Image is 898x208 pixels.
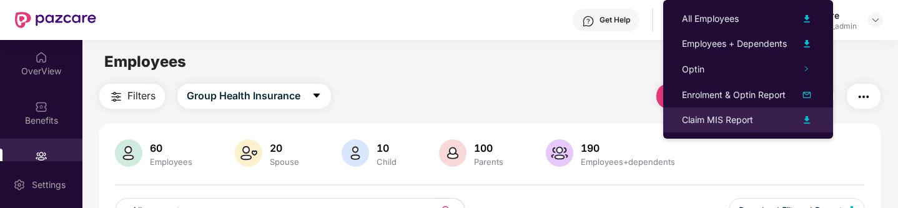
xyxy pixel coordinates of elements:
[187,88,300,104] span: Group Health Insurance
[799,11,814,26] img: svg+xml;base64,PHN2ZyB4bWxucz0iaHR0cDovL3d3dy53My5vcmcvMjAwMC9zdmciIHhtbG5zOnhsaW5rPSJodHRwOi8vd3...
[471,142,506,154] div: 100
[235,139,262,167] img: svg+xml;base64,PHN2ZyB4bWxucz0iaHR0cDovL3d3dy53My5vcmcvMjAwMC9zdmciIHhtbG5zOnhsaW5rPSJodHRwOi8vd3...
[374,142,399,154] div: 10
[35,101,47,113] img: svg+xml;base64,PHN2ZyBpZD0iQmVuZWZpdHMiIHhtbG5zPSJodHRwOi8vd3d3LnczLm9yZy8yMDAwL3N2ZyIgd2lkdGg9Ij...
[682,12,739,26] div: All Employees
[312,91,322,102] span: caret-down
[267,157,302,167] div: Spouse
[799,112,814,127] img: svg+xml;base64,PHN2ZyB4bWxucz0iaHR0cDovL3d3dy53My5vcmcvMjAwMC9zdmciIHhtbG5zOnhsaW5rPSJodHRwOi8vd3...
[799,36,814,51] img: svg+xml;base64,PHN2ZyB4bWxucz0iaHR0cDovL3d3dy53My5vcmcvMjAwMC9zdmciIHhtbG5zOnhsaW5rPSJodHRwOi8vd3...
[599,15,630,25] div: Get Help
[439,139,466,167] img: svg+xml;base64,PHN2ZyB4bWxucz0iaHR0cDovL3d3dy53My5vcmcvMjAwMC9zdmciIHhtbG5zOnhsaW5rPSJodHRwOi8vd3...
[682,64,704,74] span: Optin
[115,139,142,167] img: svg+xml;base64,PHN2ZyB4bWxucz0iaHR0cDovL3d3dy53My5vcmcvMjAwMC9zdmciIHhtbG5zOnhsaW5rPSJodHRwOi8vd3...
[546,139,573,167] img: svg+xml;base64,PHN2ZyB4bWxucz0iaHR0cDovL3d3dy53My5vcmcvMjAwMC9zdmciIHhtbG5zOnhsaW5rPSJodHRwOi8vd3...
[147,142,195,154] div: 60
[177,84,331,109] button: Group Health Insurancecaret-down
[35,51,47,64] img: svg+xml;base64,PHN2ZyBpZD0iSG9tZSIgeG1sbnM9Imh0dHA6Ly93d3cudzMub3JnLzIwMDAvc3ZnIiB3aWR0aD0iMjAiIG...
[374,157,399,167] div: Child
[871,15,881,25] img: svg+xml;base64,PHN2ZyBpZD0iRHJvcGRvd24tMzJ4MzIiIHhtbG5zPSJodHRwOi8vd3d3LnczLm9yZy8yMDAwL3N2ZyIgd2...
[13,179,26,191] img: svg+xml;base64,PHN2ZyBpZD0iU2V0dGluZy0yMHgyMCIgeG1sbnM9Imh0dHA6Ly93d3cudzMub3JnLzIwMDAvc3ZnIiB3aW...
[856,89,871,104] img: svg+xml;base64,PHN2ZyB4bWxucz0iaHR0cDovL3d3dy53My5vcmcvMjAwMC9zdmciIHdpZHRoPSIyNCIgaGVpZ2h0PSIyNC...
[127,88,155,104] span: Filters
[109,89,124,104] img: svg+xml;base64,PHN2ZyB4bWxucz0iaHR0cDovL3d3dy53My5vcmcvMjAwMC9zdmciIHdpZHRoPSIyNCIgaGVpZ2h0PSIyNC...
[656,84,747,109] button: Employee
[147,157,195,167] div: Employees
[267,142,302,154] div: 20
[15,12,96,28] img: New Pazcare Logo
[682,113,753,127] div: Claim MIS Report
[803,66,809,72] span: right
[35,150,47,162] img: svg+xml;base64,PHN2ZyBpZD0iRW1wbG95ZWVzIiB4bWxucz0iaHR0cDovL3d3dy53My5vcmcvMjAwMC9zdmciIHdpZHRoPS...
[682,37,787,51] div: Employees + Dependents
[28,179,69,191] div: Settings
[99,84,165,109] button: Filters
[471,157,506,167] div: Parents
[342,139,369,167] img: svg+xml;base64,PHN2ZyB4bWxucz0iaHR0cDovL3d3dy53My5vcmcvMjAwMC9zdmciIHhtbG5zOnhsaW5rPSJodHRwOi8vd3...
[799,87,814,102] img: svg+xml;base64,PHN2ZyB4bWxucz0iaHR0cDovL3d3dy53My5vcmcvMjAwMC9zdmciIHhtbG5zOnhsaW5rPSJodHRwOi8vd3...
[582,15,595,27] img: svg+xml;base64,PHN2ZyBpZD0iSGVscC0zMngzMiIgeG1sbnM9Imh0dHA6Ly93d3cudzMub3JnLzIwMDAvc3ZnIiB3aWR0aD...
[682,88,786,102] div: Enrolment & Optin Report
[578,142,678,154] div: 190
[578,157,678,167] div: Employees+dependents
[104,52,186,71] span: Employees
